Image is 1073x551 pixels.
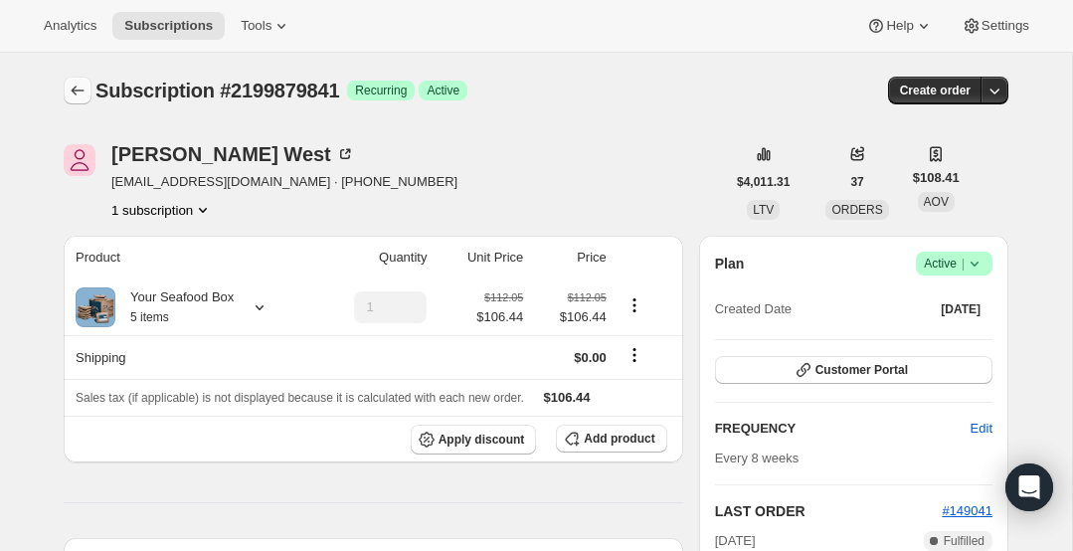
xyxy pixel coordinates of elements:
[64,236,313,279] th: Product
[584,431,654,447] span: Add product
[950,12,1041,40] button: Settings
[944,533,984,549] span: Fulfilled
[313,236,433,279] th: Quantity
[715,356,992,384] button: Customer Portal
[854,12,945,40] button: Help
[76,287,115,327] img: product img
[982,18,1029,34] span: Settings
[900,83,971,98] span: Create order
[529,236,613,279] th: Price
[556,425,666,453] button: Add product
[439,432,525,448] span: Apply discount
[942,501,992,521] button: #149041
[715,531,756,551] span: [DATE]
[619,294,650,316] button: Product actions
[568,291,607,303] small: $112.05
[815,362,908,378] span: Customer Portal
[76,391,524,405] span: Sales tax (if applicable) is not displayed because it is calculated with each new order.
[32,12,108,40] button: Analytics
[229,12,303,40] button: Tools
[725,168,802,196] button: $4,011.31
[941,301,981,317] span: [DATE]
[715,299,792,319] span: Created Date
[715,501,943,521] h2: LAST ORDER
[130,310,169,324] small: 5 items
[886,18,913,34] span: Help
[924,195,949,209] span: AOV
[850,174,863,190] span: 37
[715,419,971,439] h2: FREQUENCY
[913,168,960,188] span: $108.41
[111,200,213,220] button: Product actions
[44,18,96,34] span: Analytics
[535,307,607,327] span: $106.44
[111,144,355,164] div: [PERSON_NAME] West
[831,203,882,217] span: ORDERS
[753,203,774,217] span: LTV
[433,236,529,279] th: Unit Price
[355,83,407,98] span: Recurring
[64,335,313,379] th: Shipping
[715,254,745,274] h2: Plan
[95,80,339,101] span: Subscription #2199879841
[124,18,213,34] span: Subscriptions
[619,344,650,366] button: Shipping actions
[115,287,234,327] div: Your Seafood Box
[427,83,459,98] span: Active
[929,295,992,323] button: [DATE]
[715,451,800,465] span: Every 8 weeks
[484,291,523,303] small: $112.05
[962,256,965,272] span: |
[737,174,790,190] span: $4,011.31
[959,413,1004,445] button: Edit
[241,18,271,34] span: Tools
[924,254,984,274] span: Active
[888,77,983,104] button: Create order
[971,419,992,439] span: Edit
[838,168,875,196] button: 37
[544,390,591,405] span: $106.44
[476,307,523,327] span: $106.44
[574,350,607,365] span: $0.00
[411,425,537,455] button: Apply discount
[64,144,95,176] span: Joella West
[1005,463,1053,511] div: Open Intercom Messenger
[942,503,992,518] a: #149041
[64,77,91,104] button: Subscriptions
[112,12,225,40] button: Subscriptions
[111,172,457,192] span: [EMAIL_ADDRESS][DOMAIN_NAME] · [PHONE_NUMBER]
